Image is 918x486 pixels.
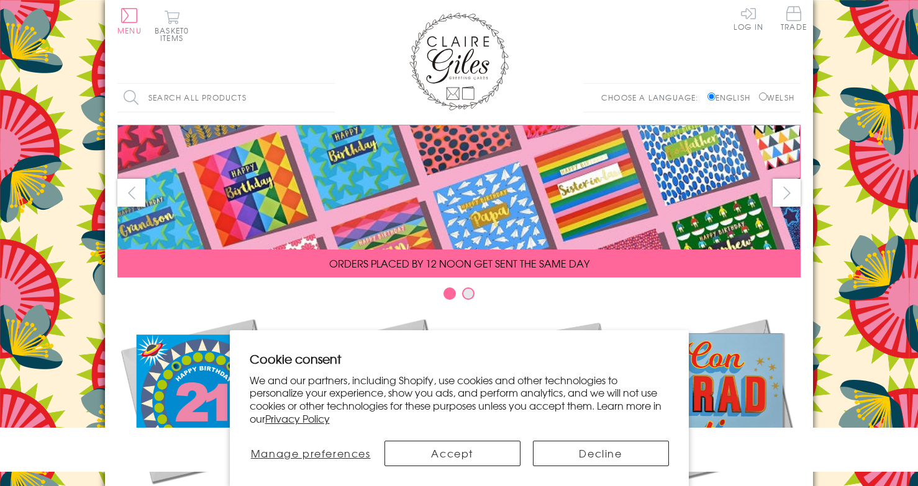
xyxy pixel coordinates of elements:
[773,179,801,207] button: next
[533,441,669,466] button: Decline
[250,350,669,367] h2: Cookie consent
[443,287,456,300] button: Carousel Page 1 (Current Slide)
[601,92,705,103] p: Choose a language:
[409,12,509,110] img: Claire Giles Greetings Cards
[117,25,142,36] span: Menu
[759,92,767,101] input: Welsh
[160,25,189,43] span: 0 items
[117,84,335,112] input: Search all products
[265,411,330,426] a: Privacy Policy
[462,287,475,300] button: Carousel Page 2
[251,446,371,461] span: Manage preferences
[117,287,801,306] div: Carousel Pagination
[707,92,757,103] label: English
[384,441,520,466] button: Accept
[707,92,716,101] input: English
[329,256,589,271] span: ORDERS PLACED BY 12 NOON GET SENT THE SAME DAY
[322,84,335,112] input: Search
[249,441,371,466] button: Manage preferences
[734,6,763,30] a: Log In
[155,10,189,42] button: Basket0 items
[781,6,807,30] span: Trade
[117,8,142,34] button: Menu
[759,92,794,103] label: Welsh
[250,374,669,425] p: We and our partners, including Shopify, use cookies and other technologies to personalize your ex...
[117,179,145,207] button: prev
[781,6,807,33] a: Trade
